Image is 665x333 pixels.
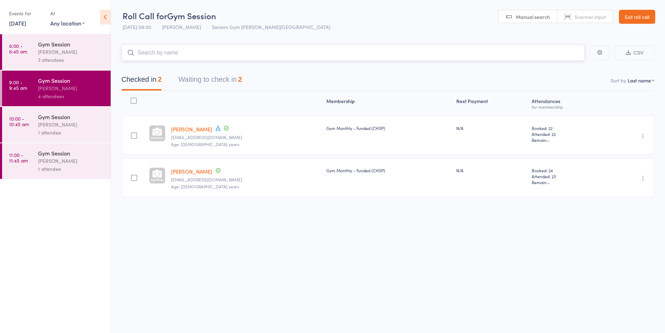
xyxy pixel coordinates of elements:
[532,125,600,131] span: Booked: 22
[532,167,600,173] span: Booked: 24
[2,107,111,143] a: 10:00 -10:45 amGym Session[PERSON_NAME]1 attendee
[171,135,321,140] small: sibu8723@gmail.com
[611,77,626,84] label: Sort by
[38,113,105,121] div: Gym Session
[171,168,212,175] a: [PERSON_NAME]
[50,8,85,19] div: At
[9,19,26,27] a: [DATE]
[38,121,105,129] div: [PERSON_NAME]
[50,19,85,27] div: Any location
[326,125,451,131] div: Gym Monthly - Funded (CHSP)
[38,40,105,48] div: Gym Session
[529,94,603,113] div: Atten­dances
[38,84,105,92] div: [PERSON_NAME]
[453,94,529,113] div: Next Payment
[38,149,105,157] div: Gym Session
[171,183,239,189] span: Age: [DEMOGRAPHIC_DATA] years
[2,71,111,106] a: 9:00 -9:45 amGym Session[PERSON_NAME]4 attendees
[547,179,549,185] span: -
[532,104,600,109] div: for membership
[516,13,550,20] span: Manual search
[619,10,655,24] a: Exit roll call
[162,23,201,30] span: [PERSON_NAME]
[2,143,111,179] a: 11:00 -11:45 amGym Session[PERSON_NAME]1 attendee
[9,152,28,163] time: 11:00 - 11:45 am
[38,77,105,84] div: Gym Session
[38,165,105,173] div: 1 attendee
[38,92,105,100] div: 4 attendees
[575,13,606,20] span: Scanner input
[9,8,43,19] div: Events for
[238,75,242,83] div: 2
[167,10,216,21] span: Gym Session
[171,177,321,182] small: tayh2000@yahoo.com
[9,79,27,91] time: 9:00 - 9:45 am
[38,48,105,56] div: [PERSON_NAME]
[121,45,585,61] input: Search by name
[9,43,27,54] time: 8:00 - 8:45 am
[532,179,600,185] span: Remain:
[171,141,239,147] span: Age: [DEMOGRAPHIC_DATA] years
[324,94,453,113] div: Membership
[158,75,162,83] div: 2
[38,157,105,165] div: [PERSON_NAME]
[38,129,105,137] div: 1 attendee
[532,131,600,137] span: Attended: 22
[123,23,151,30] span: [DATE] 09:00
[9,116,29,127] time: 10:00 - 10:45 am
[456,125,526,131] div: N/A
[123,10,167,21] span: Roll Call for
[615,45,655,60] button: CSV
[121,72,162,91] button: Checked in2
[2,34,111,70] a: 8:00 -8:45 amGym Session[PERSON_NAME]3 attendees
[532,173,600,179] span: Attended: 23
[456,167,526,173] div: N/A
[326,167,451,173] div: Gym Monthly - Funded (CHSP)
[547,137,549,143] span: -
[628,77,651,84] div: Last name
[38,56,105,64] div: 3 attendees
[178,72,242,91] button: Waiting to check in2
[171,125,212,133] a: [PERSON_NAME]
[212,23,330,30] span: Seniors Gym [PERSON_NAME][GEOGRAPHIC_DATA]
[532,137,600,143] span: Remain:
